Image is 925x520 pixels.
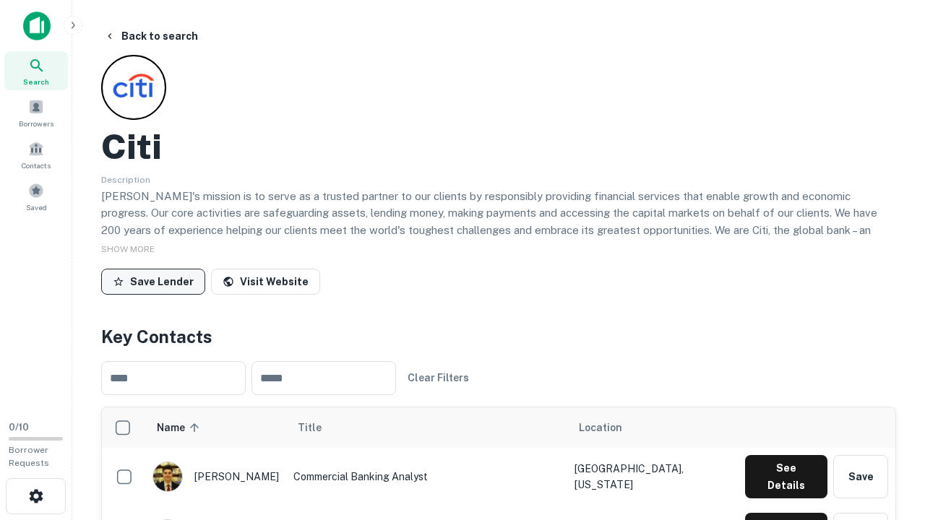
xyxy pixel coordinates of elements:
a: Borrowers [4,93,68,132]
a: Search [4,51,68,90]
div: [PERSON_NAME] [152,461,279,492]
a: Visit Website [211,269,320,295]
span: Contacts [22,160,51,171]
td: [GEOGRAPHIC_DATA], [US_STATE] [567,448,738,506]
iframe: Chat Widget [853,404,925,474]
span: SHOW MORE [101,244,155,254]
button: Save Lender [101,269,205,295]
th: Title [286,407,567,448]
a: Saved [4,177,68,216]
span: Borrower Requests [9,445,49,468]
span: Saved [26,201,47,213]
td: Commercial Banking Analyst [286,448,567,506]
span: Location [579,419,622,436]
a: Contacts [4,135,68,174]
p: [PERSON_NAME]'s mission is to serve as a trusted partner to our clients by responsibly providing ... [101,188,896,273]
span: 0 / 10 [9,422,29,433]
button: Save [833,455,888,498]
h4: Key Contacts [101,324,896,350]
span: Title [298,419,340,436]
span: Description [101,175,150,185]
button: Back to search [98,23,204,49]
img: capitalize-icon.png [23,12,51,40]
h2: Citi [101,126,162,168]
th: Location [567,407,738,448]
button: Clear Filters [402,365,475,391]
span: Borrowers [19,118,53,129]
img: 1753279374948 [153,462,182,491]
button: See Details [745,455,827,498]
span: Name [157,419,204,436]
th: Name [145,407,286,448]
span: Search [23,76,49,87]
